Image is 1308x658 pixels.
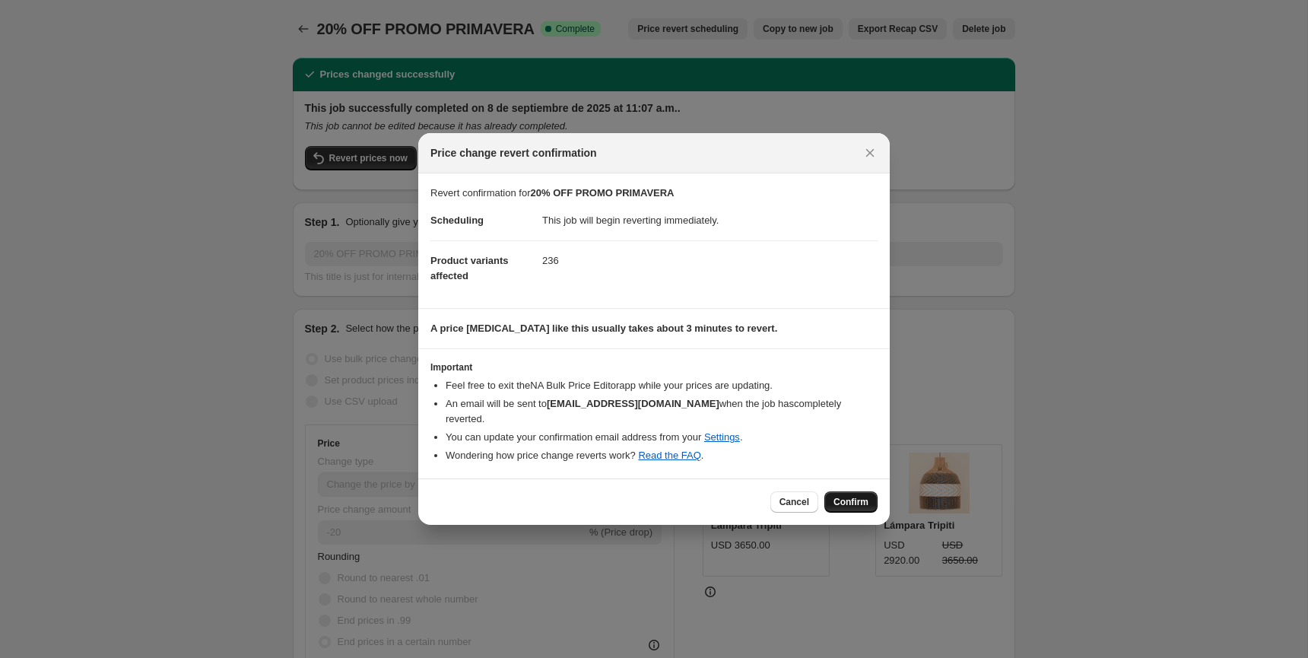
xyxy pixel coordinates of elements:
p: Revert confirmation for [430,186,878,201]
button: Confirm [824,491,878,513]
b: A price [MEDICAL_DATA] like this usually takes about 3 minutes to revert. [430,323,777,334]
span: Price change revert confirmation [430,145,597,161]
li: You can update your confirmation email address from your . [446,430,878,445]
dd: This job will begin reverting immediately. [542,201,878,240]
span: Product variants affected [430,255,509,281]
b: [EMAIL_ADDRESS][DOMAIN_NAME] [547,398,719,409]
button: Cancel [770,491,818,513]
dd: 236 [542,240,878,281]
b: 20% OFF PROMO PRIMAVERA [531,187,675,199]
li: Wondering how price change reverts work? . [446,448,878,463]
button: Close [859,142,881,164]
span: Cancel [779,496,809,508]
a: Settings [704,431,740,443]
span: Confirm [833,496,868,508]
a: Read the FAQ [638,450,700,461]
h3: Important [430,361,878,374]
li: Feel free to exit the NA Bulk Price Editor app while your prices are updating. [446,378,878,393]
li: An email will be sent to when the job has completely reverted . [446,396,878,427]
span: Scheduling [430,215,484,226]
